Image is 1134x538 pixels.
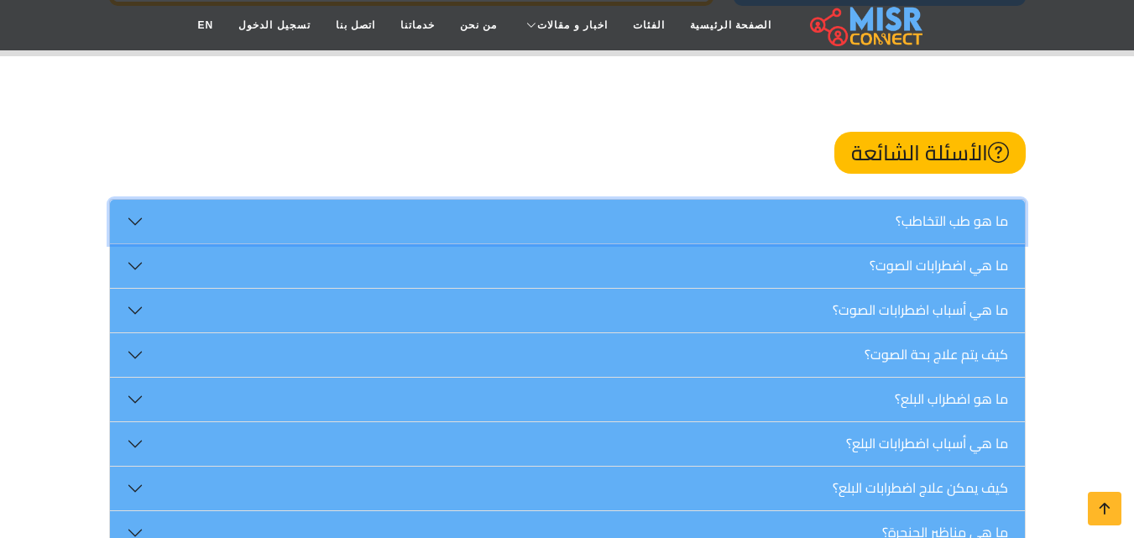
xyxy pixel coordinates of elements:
[620,9,677,41] a: الفئات
[110,244,1025,288] button: ما هي اضطرابات الصوت؟
[677,9,784,41] a: الصفحة الرئيسية
[510,9,620,41] a: اخبار و مقالات
[110,422,1025,466] button: ما هي أسباب اضطرابات البلع؟
[834,132,1026,174] h2: الأسئلة الشائعة
[226,9,322,41] a: تسجيل الدخول
[388,9,447,41] a: خدماتنا
[110,378,1025,421] button: ما هو اضطراب البلع؟
[447,9,510,41] a: من نحن
[810,4,922,46] img: main.misr_connect
[110,289,1025,332] button: ما هي أسباب اضطرابات الصوت؟
[186,9,227,41] a: EN
[110,333,1025,377] button: كيف يتم علاج بحة الصوت؟
[323,9,388,41] a: اتصل بنا
[110,200,1025,243] button: ما هو طب التخاطب؟
[110,467,1025,510] button: كيف يمكن علاج اضطرابات البلع؟
[537,18,608,33] span: اخبار و مقالات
